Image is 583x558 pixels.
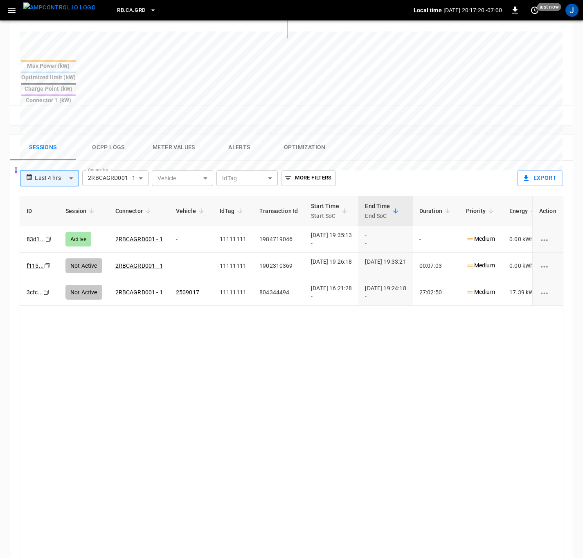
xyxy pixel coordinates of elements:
img: ampcontrol.io logo [23,2,96,13]
span: Priority [466,206,496,216]
button: Sessions [10,134,76,161]
span: Duration [419,206,453,216]
span: IdTag [220,206,245,216]
span: Session [65,206,97,216]
span: End TimeEnd SoC [365,201,401,221]
p: Start SoC [311,211,339,221]
th: Transaction Id [253,196,304,226]
div: charging session options [539,262,556,270]
button: Optimization [272,134,338,161]
div: End Time [365,201,390,221]
button: Export [517,170,563,186]
th: Action [532,196,563,226]
button: More Filters [281,170,335,186]
span: Start TimeStart SoC [311,201,350,221]
div: charging session options [539,235,556,243]
span: just now [537,3,561,11]
p: End SoC [365,211,390,221]
p: Local time [414,6,442,14]
span: Connector [115,206,153,216]
button: Meter Values [141,134,207,161]
span: Energy [509,206,538,216]
button: Ocpp logs [76,134,141,161]
div: Start Time [311,201,339,221]
label: Connector [88,167,108,173]
div: charging session options [539,288,556,296]
button: Alerts [207,134,272,161]
button: RB.CA.GRD [114,2,159,18]
div: Last 4 hrs [35,170,79,186]
p: [DATE] 20:17:20 -07:00 [443,6,502,14]
div: 2RBCAGRD001 - 1 [82,170,149,186]
span: RB.CA.GRD [117,6,145,15]
button: set refresh interval [528,4,541,17]
span: Vehicle [176,206,207,216]
div: profile-icon [565,4,578,17]
th: ID [20,196,59,226]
